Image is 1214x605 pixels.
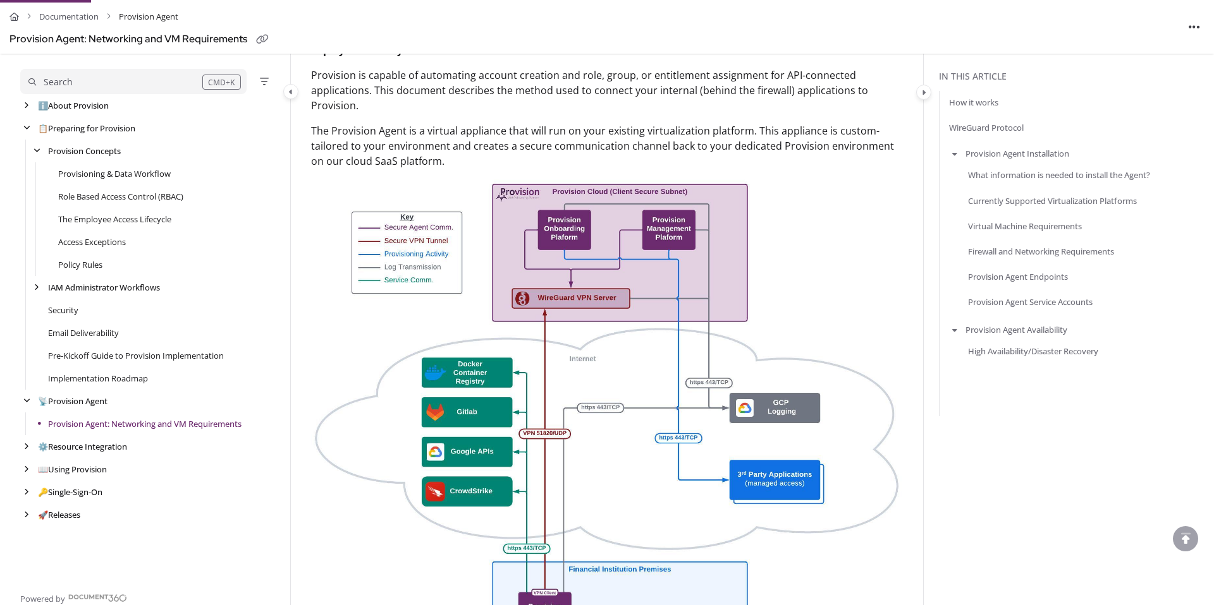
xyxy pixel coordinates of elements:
[68,594,127,602] img: Document360
[20,486,33,498] div: arrow
[58,167,171,180] a: Provisioning & Data Workflow
[311,68,903,113] p: Provision is capable of automating account creation and role, group, or entitlement assignment fo...
[30,145,43,157] div: arrow
[58,258,102,271] a: Policy Rules
[9,8,19,26] a: Home
[38,463,107,476] a: Using Provision
[20,100,33,112] div: arrow
[38,486,102,498] a: Single-Sign-On
[966,323,1067,336] a: Provision Agent Availability
[38,440,127,453] a: Resource Integration
[252,30,273,50] button: Copy link of
[38,122,135,135] a: Preparing for Provision
[48,145,121,157] a: Provision Concepts
[38,123,48,134] span: 📋
[968,219,1082,232] a: Virtual Machine Requirements
[949,147,960,160] button: arrow
[9,30,247,49] div: Provision Agent: Networking and VM Requirements
[283,84,298,99] button: Category toggle
[38,509,48,520] span: 🚀
[1184,16,1205,37] button: Article more options
[48,304,78,316] a: Security
[968,296,1093,308] a: Provision Agent Service Accounts
[966,147,1069,160] a: Provision Agent Installation
[968,345,1098,357] a: High Availability/Disaster Recovery
[38,464,48,475] span: 📖
[48,349,224,362] a: Pre-Kickoff Guide to Provision Implementation
[949,121,1024,134] a: WireGuard Protocol
[20,592,65,605] span: Powered by
[38,508,80,521] a: Releases
[1173,526,1198,551] div: scroll to top
[119,8,178,26] span: Provision Agent
[48,326,119,339] a: Email Deliverability
[968,270,1068,283] a: Provision Agent Endpoints
[58,236,126,248] a: Access Exceptions
[968,194,1137,207] a: Currently Supported Virtualization Platforms
[38,99,109,112] a: About Provision
[38,486,48,498] span: 🔑
[916,85,931,100] button: Category toggle
[968,245,1114,258] a: Firewall and Networking Requirements
[38,441,48,452] span: ⚙️
[20,441,33,453] div: arrow
[968,169,1150,181] a: What information is needed to install the Agent?
[20,509,33,521] div: arrow
[257,74,272,89] button: Filter
[44,75,73,89] div: Search
[949,96,998,109] a: How it works
[202,75,241,90] div: CMD+K
[38,100,48,111] span: ℹ️
[39,8,99,26] a: Documentation
[949,323,960,337] button: arrow
[48,417,242,430] a: Provision Agent: Networking and VM Requirements
[58,213,171,225] a: The Employee Access Lifecycle
[48,372,148,385] a: Implementation Roadmap
[58,190,183,203] a: Role Based Access Control (RBAC)
[30,282,43,294] div: arrow
[48,281,160,294] a: IAM Administrator Workflows
[38,395,107,407] a: Provision Agent
[311,123,903,169] p: The Provision Agent is a virtual appliance that will run on your existing virtualization platform...
[20,123,33,135] div: arrow
[20,464,33,476] div: arrow
[20,590,127,605] a: Powered by Document360 - opens in a new tab
[20,69,247,94] button: Search
[20,395,33,407] div: arrow
[38,395,48,407] span: 📡
[939,69,1209,83] div: In this article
